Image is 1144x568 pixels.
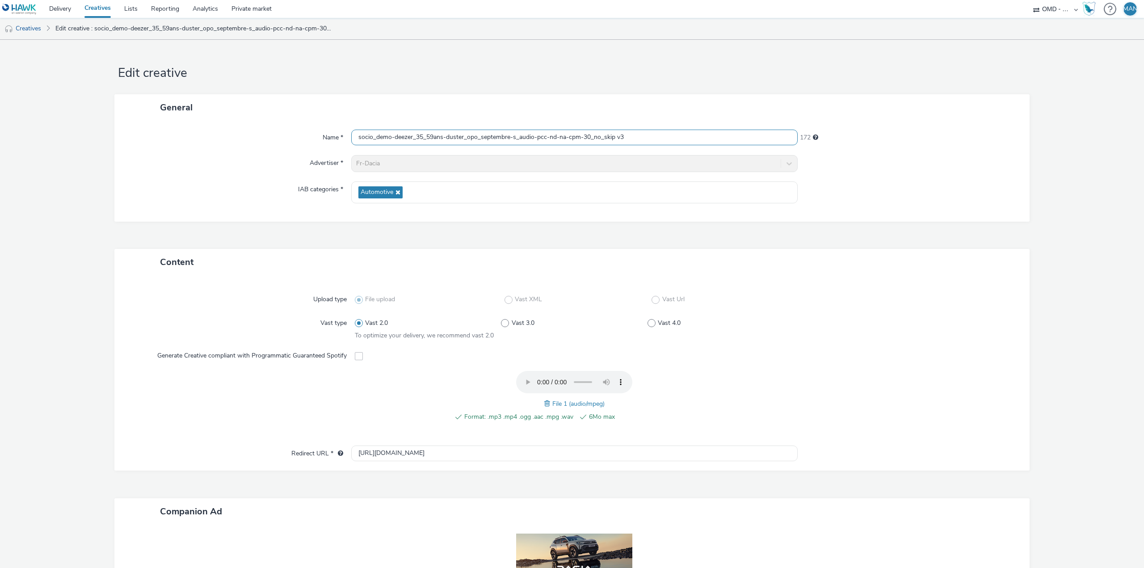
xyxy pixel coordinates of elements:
[288,446,347,458] label: Redirect URL *
[333,449,343,458] div: URL will be used as a validation URL with some SSPs and it will be the redirection URL of your cr...
[51,18,337,39] a: Edit creative : socio_demo-deezer_35_59ans-duster_opo_septembre-s_audio-pcc-nd-na-cpm-30_no_skip v3
[662,295,685,304] span: Vast Url
[351,446,798,461] input: url...
[355,331,494,340] span: To optimize your delivery, we recommend vast 2.0
[306,155,347,168] label: Advertiser *
[658,319,681,328] span: Vast 4.0
[160,256,193,268] span: Content
[512,319,534,328] span: Vast 3.0
[365,295,395,304] span: File upload
[1082,2,1096,16] img: Hawk Academy
[365,319,388,328] span: Vast 2.0
[2,4,37,15] img: undefined Logo
[319,130,347,142] label: Name *
[154,348,350,360] label: Generate Creative compliant with Programmatic Guaranteed Spotify
[114,65,1030,82] h1: Edit creative
[1123,2,1137,16] div: MAN
[552,400,605,408] span: File 1 (audio/mpeg)
[310,291,350,304] label: Upload type
[515,295,542,304] span: Vast XML
[317,315,350,328] label: Vast type
[294,181,347,194] label: IAB categories *
[160,101,193,114] span: General
[589,412,698,422] span: 6Mo max
[160,505,222,518] span: Companion Ad
[351,130,798,145] input: Name
[813,133,818,142] div: Maximum 255 characters
[1082,2,1099,16] a: Hawk Academy
[800,133,811,142] span: 172
[4,25,13,34] img: audio
[361,189,393,196] span: Automotive
[464,412,573,422] span: Format: .mp3 .mp4 .ogg .aac .mpg .wav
